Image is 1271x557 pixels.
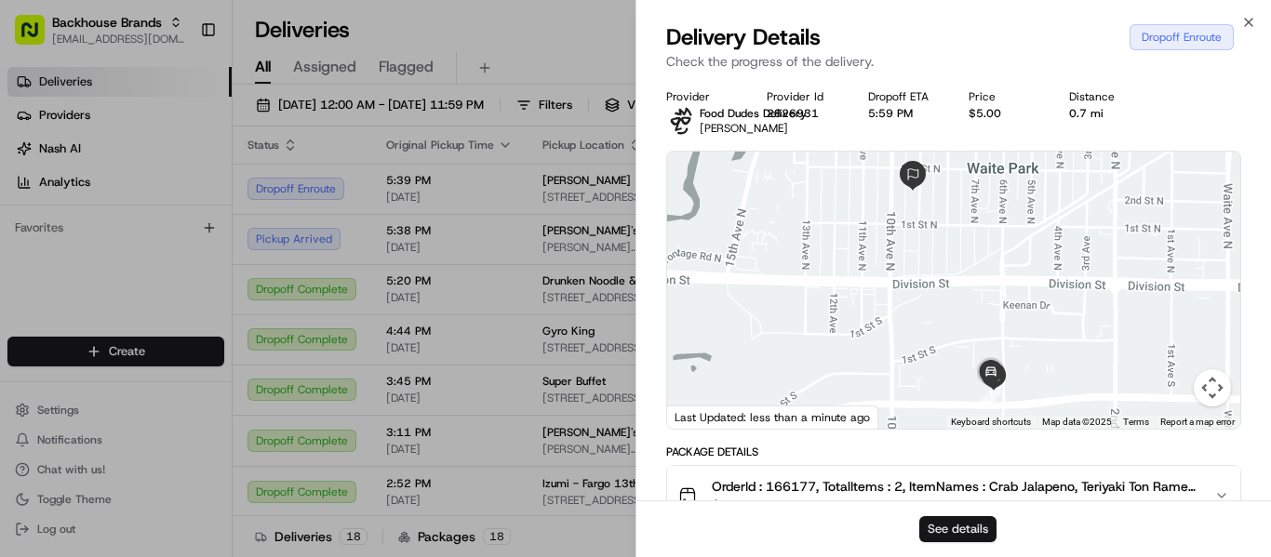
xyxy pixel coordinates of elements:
[19,242,125,257] div: Past conversations
[666,52,1241,71] p: Check the progress of the delivery.
[868,89,939,104] div: Dropoff ETA
[39,178,73,211] img: 9188753566659_6852d8bf1fb38e338040_72.png
[868,106,939,121] div: 5:59 PM
[19,19,56,56] img: Nash
[1194,369,1231,406] button: Map camera controls
[154,338,161,353] span: •
[37,339,52,354] img: 1736555255976-a54dd68f-1ca7-489b-9aae-adbdc363a1c4
[666,444,1241,459] div: Package Details
[667,466,1240,525] button: OrderId : 166177, TotalItems : 2, ItemNames : Crab Jalapeno, Teriyaki Ton Ramen (Spicy)$26.70
[700,121,788,136] span: [PERSON_NAME]
[969,106,1039,121] div: $5.00
[1123,417,1149,427] a: Terms (opens in new tab)
[58,338,151,353] span: [PERSON_NAME]
[712,496,1199,514] span: $26.70
[316,183,339,206] button: Start new chat
[981,383,1001,404] div: 1
[712,477,1199,496] span: OrderId : 166177, TotalItems : 2, ItemNames : Crab Jalapeno, Teriyaki Ton Ramen (Spicy)
[19,74,339,104] p: Welcome 👋
[19,178,52,211] img: 1736555255976-a54dd68f-1ca7-489b-9aae-adbdc363a1c4
[84,196,256,211] div: We're available if you need us!
[84,178,305,196] div: Start new chat
[767,89,837,104] div: Provider Id
[1069,106,1140,121] div: 0.7 mi
[672,404,733,429] img: Google
[19,321,48,351] img: Asif Zaman Khan
[143,288,181,303] span: [DATE]
[1160,417,1235,427] a: Report a map error
[672,404,733,429] a: Open this area in Google Maps (opens a new window)
[767,106,819,121] button: 2826931
[666,106,696,136] img: food_dudes.png
[58,288,129,303] span: FDD Support
[150,408,306,442] a: 💻API Documentation
[667,405,878,429] div: Last Updated: less than a minute ago
[919,516,997,542] button: See details
[131,418,225,433] a: Powered byPylon
[133,288,140,303] span: •
[288,238,339,260] button: See all
[700,106,807,121] span: Food Dudes Delivery
[666,89,737,104] div: Provider
[969,89,1039,104] div: Price
[666,22,821,52] span: Delivery Details
[48,120,307,139] input: Clear
[11,408,150,442] a: 📗Knowledge Base
[1042,417,1112,427] span: Map data ©2025
[19,271,48,300] img: FDD Support
[951,416,1031,429] button: Keyboard shortcuts
[165,338,203,353] span: [DATE]
[1069,89,1140,104] div: Distance
[185,419,225,433] span: Pylon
